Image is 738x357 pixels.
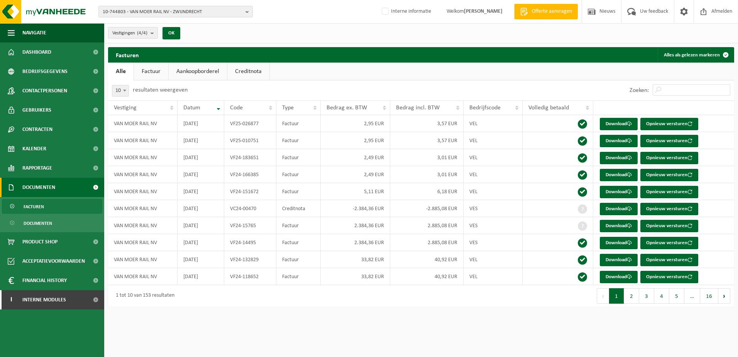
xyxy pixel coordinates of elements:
[640,203,698,215] button: Opnieuw versturen
[178,183,224,200] td: [DATE]
[276,217,321,234] td: Factuur
[640,135,698,147] button: Opnieuw versturen
[178,166,224,183] td: [DATE]
[390,200,464,217] td: -2.885,08 EUR
[464,149,523,166] td: VEL
[390,149,464,166] td: 3,01 EUR
[224,166,276,183] td: VF24-166385
[108,115,178,132] td: VAN MOER RAIL NV
[640,254,698,266] button: Opnieuw versturen
[8,290,15,309] span: I
[22,178,55,197] span: Documenten
[600,169,638,181] a: Download
[624,288,639,304] button: 2
[469,105,501,111] span: Bedrijfscode
[22,81,67,100] span: Contactpersonen
[22,271,67,290] span: Financial History
[600,135,638,147] a: Download
[108,268,178,285] td: VAN MOER RAIL NV
[639,288,654,304] button: 3
[321,217,390,234] td: 2.384,36 EUR
[600,186,638,198] a: Download
[464,234,523,251] td: VES
[390,115,464,132] td: 3,57 EUR
[321,251,390,268] td: 33,82 EUR
[108,200,178,217] td: VAN MOER RAIL NV
[600,254,638,266] a: Download
[640,152,698,164] button: Opnieuw versturen
[390,217,464,234] td: 2.885,08 EUR
[183,105,200,111] span: Datum
[321,183,390,200] td: 5,11 EUR
[276,268,321,285] td: Factuur
[112,85,129,97] span: 10
[640,220,698,232] button: Opnieuw versturen
[321,149,390,166] td: 2,49 EUR
[276,132,321,149] td: Factuur
[600,237,638,249] a: Download
[390,183,464,200] td: 6,18 EUR
[669,288,684,304] button: 5
[600,203,638,215] a: Download
[321,132,390,149] td: 2,95 EUR
[112,289,174,303] div: 1 tot 10 van 153 resultaten
[22,232,58,252] span: Product Shop
[224,183,276,200] td: VF24-151672
[390,166,464,183] td: 3,01 EUR
[22,23,46,42] span: Navigatie
[276,149,321,166] td: Factuur
[321,268,390,285] td: 33,82 EUR
[22,100,51,120] span: Gebruikers
[321,115,390,132] td: 2,95 EUR
[600,220,638,232] a: Download
[276,234,321,251] td: Factuur
[640,237,698,249] button: Opnieuw versturen
[112,27,147,39] span: Vestigingen
[390,268,464,285] td: 40,92 EUR
[178,217,224,234] td: [DATE]
[178,268,224,285] td: [DATE]
[609,288,624,304] button: 1
[464,183,523,200] td: VEL
[178,149,224,166] td: [DATE]
[133,87,188,93] label: resultaten weergeven
[321,200,390,217] td: -2.384,36 EUR
[600,271,638,283] a: Download
[224,234,276,251] td: VF24-14495
[108,132,178,149] td: VAN MOER RAIL NV
[108,166,178,183] td: VAN MOER RAIL NV
[276,251,321,268] td: Factuur
[108,27,158,39] button: Vestigingen(4/4)
[530,8,574,15] span: Offerte aanvragen
[464,251,523,268] td: VEL
[22,290,66,309] span: Interne modules
[230,105,243,111] span: Code
[276,166,321,183] td: Factuur
[600,118,638,130] a: Download
[98,6,253,17] button: 10-744803 - VAN MOER RAIL NV - ZWIJNDRECHT
[108,234,178,251] td: VAN MOER RAIL NV
[108,149,178,166] td: VAN MOER RAIL NV
[700,288,718,304] button: 16
[684,288,700,304] span: …
[108,183,178,200] td: VAN MOER RAIL NV
[396,105,440,111] span: Bedrag incl. BTW
[178,200,224,217] td: [DATE]
[108,217,178,234] td: VAN MOER RAIL NV
[464,200,523,217] td: VES
[224,268,276,285] td: VF24-118652
[224,115,276,132] td: VF25-026877
[464,166,523,183] td: VEL
[600,152,638,164] a: Download
[464,132,523,149] td: VEL
[114,105,137,111] span: Vestiging
[103,6,242,18] span: 10-744803 - VAN MOER RAIL NV - ZWIJNDRECHT
[224,217,276,234] td: VF24-15765
[112,85,129,96] span: 10
[464,8,503,14] strong: [PERSON_NAME]
[162,27,180,39] button: OK
[108,63,134,80] a: Alle
[327,105,367,111] span: Bedrag ex. BTW
[390,234,464,251] td: 2.885,08 EUR
[514,4,578,19] a: Offerte aanvragen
